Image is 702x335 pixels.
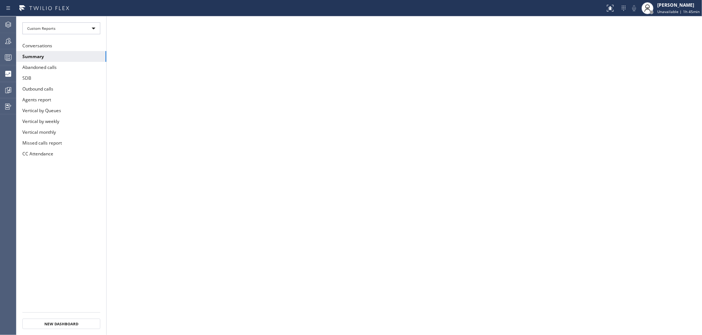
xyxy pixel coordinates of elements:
span: Unavailable | 1h 45min [657,9,700,14]
button: Vertical by Queues [16,105,106,116]
button: Abandoned calls [16,62,106,73]
button: New Dashboard [22,319,100,329]
button: SDB [16,73,106,83]
iframe: dashboard_b794bedd1109 [107,16,702,335]
button: Mute [629,3,639,13]
button: Vertical monthly [16,127,106,138]
button: Vertical by weekly [16,116,106,127]
button: Agents report [16,94,106,105]
div: [PERSON_NAME] [657,2,700,8]
div: Custom Reports [22,22,100,34]
button: Conversations [16,40,106,51]
button: Summary [16,51,106,62]
button: Outbound calls [16,83,106,94]
button: Missed calls report [16,138,106,148]
button: CC Attendance [16,148,106,159]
